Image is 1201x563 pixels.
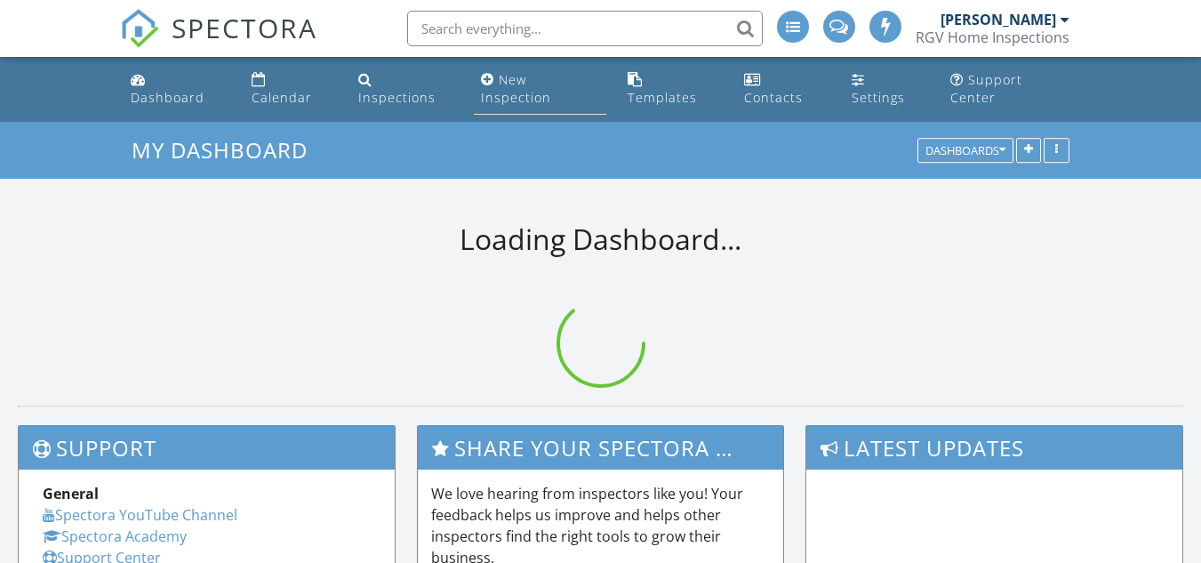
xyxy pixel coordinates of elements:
[852,89,905,106] div: Settings
[407,11,763,46] input: Search everything...
[244,64,337,115] a: Calendar
[19,426,395,470] h3: Support
[252,89,312,106] div: Calendar
[132,135,323,165] a: My Dashboard
[806,426,1182,470] h3: Latest Updates
[917,139,1013,164] button: Dashboards
[943,64,1077,115] a: Support Center
[351,64,460,115] a: Inspections
[925,145,1005,157] div: Dashboards
[43,527,187,546] a: Spectora Academy
[418,426,783,470] h3: Share Your Spectora Experience
[628,89,697,106] div: Templates
[43,484,99,503] strong: General
[737,64,830,115] a: Contacts
[481,71,551,106] div: New Inspection
[744,89,803,106] div: Contacts
[916,28,1069,46] div: RGV Home Inspections
[120,9,159,48] img: The Best Home Inspection Software - Spectora
[474,64,606,115] a: New Inspection
[941,11,1056,28] div: [PERSON_NAME]
[845,64,929,115] a: Settings
[621,64,723,115] a: Templates
[43,505,237,525] a: Spectora YouTube Channel
[950,71,1022,106] div: Support Center
[358,89,436,106] div: Inspections
[120,24,317,61] a: SPECTORA
[124,64,230,115] a: Dashboard
[172,9,317,46] span: SPECTORA
[131,89,204,106] div: Dashboard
